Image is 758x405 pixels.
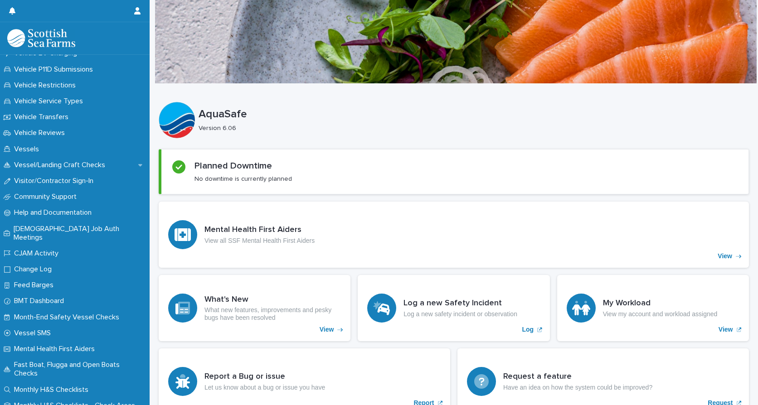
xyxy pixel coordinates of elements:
p: AquaSafe [199,108,745,121]
p: Log [522,326,534,333]
p: View [718,252,732,260]
p: Vehicle Service Types [10,97,90,106]
p: Visitor/Contractor Sign-In [10,177,101,185]
p: Version 6.06 [199,125,742,132]
p: Vessel SMS [10,329,58,337]
p: Vehicle Transfers [10,113,76,121]
a: View [557,275,749,341]
a: View [159,275,350,341]
p: View [719,326,733,333]
a: Log [358,275,549,341]
p: View all SSF Mental Health First Aiders [204,237,315,245]
h3: Mental Health First Aiders [204,225,315,235]
p: Mental Health First Aiders [10,345,102,353]
p: What new features, improvements and pesky bugs have been resolved [204,306,341,322]
p: Help and Documentation [10,208,99,217]
h3: Request a feature [503,372,652,382]
p: [DEMOGRAPHIC_DATA] Job Auth Meetings [10,225,150,242]
p: View my account and workload assigned [603,310,718,318]
h3: Report a Bug or issue [204,372,325,382]
p: Vehicle P11D Submissions [10,65,100,74]
p: Vehicle Reviews [10,129,72,137]
img: bPIBxiqnSb2ggTQWdOVV [7,29,75,47]
p: Fast Boat, Flugga and Open Boats Checks [10,361,150,378]
p: Let us know about a bug or issue you have [204,384,325,391]
p: Have an idea on how the system could be improved? [503,384,652,391]
p: Month-End Safety Vessel Checks [10,313,126,322]
p: Change Log [10,265,59,274]
p: Feed Barges [10,281,61,289]
p: Vessels [10,145,46,154]
p: No downtime is currently planned [194,175,292,183]
p: Monthly H&S Checklists [10,386,96,394]
p: CJAM Activity [10,249,66,258]
p: View [320,326,334,333]
h2: Planned Downtime [194,160,272,171]
h3: My Workload [603,299,718,309]
h3: Log a new Safety Incident [403,299,517,309]
p: Log a new safety incident or observation [403,310,517,318]
p: BMT Dashboard [10,297,71,305]
a: View [159,202,749,268]
p: Vehicle Restrictions [10,81,83,90]
p: Vessel/Landing Craft Checks [10,161,112,169]
h3: What's New [204,295,341,305]
p: Community Support [10,193,84,201]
